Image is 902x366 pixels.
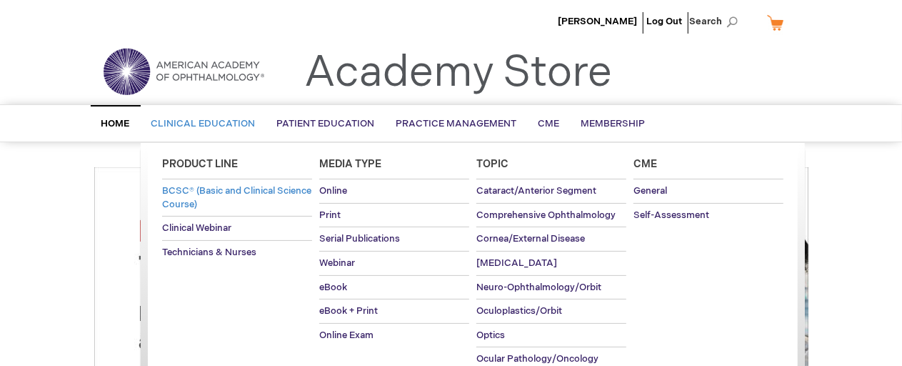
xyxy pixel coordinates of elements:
span: Home [101,118,130,129]
span: General [633,185,667,197]
span: Practice Management [396,118,517,129]
span: Media Type [319,158,381,170]
span: Topic [476,158,508,170]
span: Product Line [162,158,238,170]
span: Online Exam [319,330,374,341]
span: Oculoplastics/Orbit [476,305,562,317]
a: [PERSON_NAME] [558,16,638,27]
span: Neuro-Ophthalmology/Orbit [476,282,601,293]
span: [MEDICAL_DATA] [476,257,557,269]
span: Clinical Education [151,118,256,129]
span: Search [690,7,744,36]
span: Webinar [319,257,355,269]
span: Online [319,185,347,197]
span: Cornea/External Disease [476,233,585,244]
span: Membership [581,118,646,129]
span: Ocular Pathology/Oncology [476,353,598,365]
span: Clinical Webinar [162,222,231,234]
span: Self-Assessment [633,209,709,221]
span: Patient Education [277,118,375,129]
span: Comprehensive Ophthalmology [476,209,616,221]
span: BCSC® (Basic and Clinical Science Course) [162,185,311,210]
span: CME [538,118,560,129]
span: Cme [633,158,657,170]
span: Optics [476,330,505,341]
span: Serial Publications [319,233,400,244]
span: eBook [319,282,347,293]
span: Technicians & Nurses [162,247,256,258]
a: Academy Store [305,47,613,99]
span: eBook + Print [319,305,378,317]
span: Print [319,209,341,221]
span: Cataract/Anterior Segment [476,185,596,197]
a: Log Out [647,16,683,27]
